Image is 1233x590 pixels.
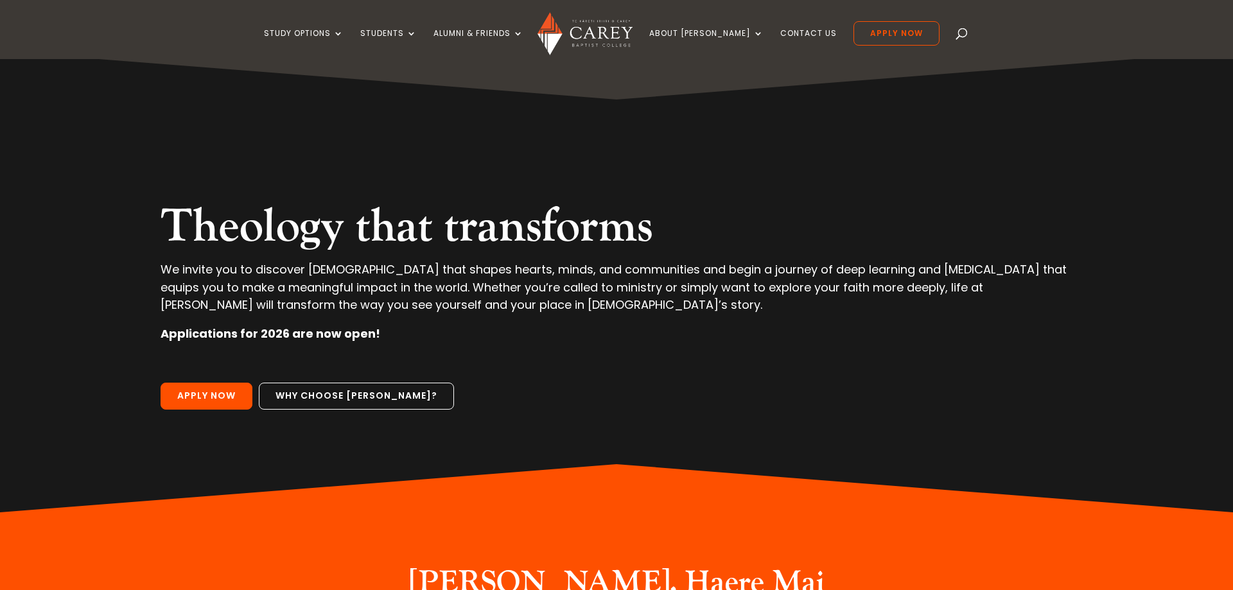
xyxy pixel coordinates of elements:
[161,325,380,342] strong: Applications for 2026 are now open!
[259,383,454,410] a: Why choose [PERSON_NAME]?
[780,29,837,59] a: Contact Us
[264,29,344,59] a: Study Options
[649,29,764,59] a: About [PERSON_NAME]
[360,29,417,59] a: Students
[538,12,632,55] img: Carey Baptist College
[853,21,940,46] a: Apply Now
[161,199,1072,261] h2: Theology that transforms
[161,383,252,410] a: Apply Now
[161,261,1072,325] p: We invite you to discover [DEMOGRAPHIC_DATA] that shapes hearts, minds, and communities and begin...
[433,29,523,59] a: Alumni & Friends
